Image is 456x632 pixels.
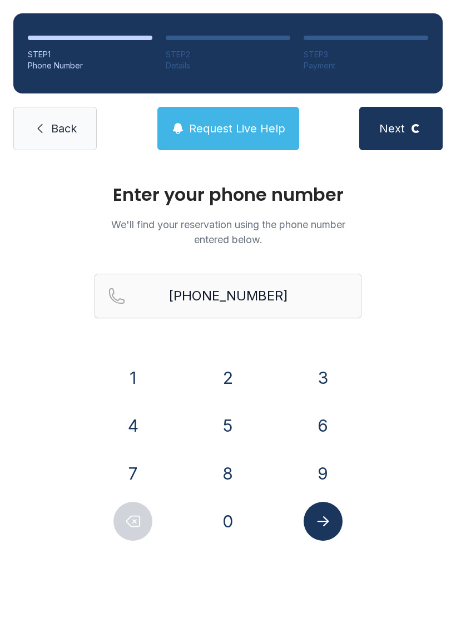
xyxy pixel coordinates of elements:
[166,49,290,60] div: STEP 2
[113,358,152,397] button: 1
[95,186,361,204] h1: Enter your phone number
[209,454,247,493] button: 8
[304,49,428,60] div: STEP 3
[209,502,247,541] button: 0
[113,502,152,541] button: Delete number
[166,60,290,71] div: Details
[113,454,152,493] button: 7
[304,60,428,71] div: Payment
[95,274,361,318] input: Reservation phone number
[189,121,285,136] span: Request Live Help
[113,406,152,445] button: 4
[304,406,343,445] button: 6
[304,502,343,541] button: Submit lookup form
[304,454,343,493] button: 9
[304,358,343,397] button: 3
[209,358,247,397] button: 2
[95,217,361,247] p: We'll find your reservation using the phone number entered below.
[28,60,152,71] div: Phone Number
[28,49,152,60] div: STEP 1
[51,121,77,136] span: Back
[379,121,405,136] span: Next
[209,406,247,445] button: 5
